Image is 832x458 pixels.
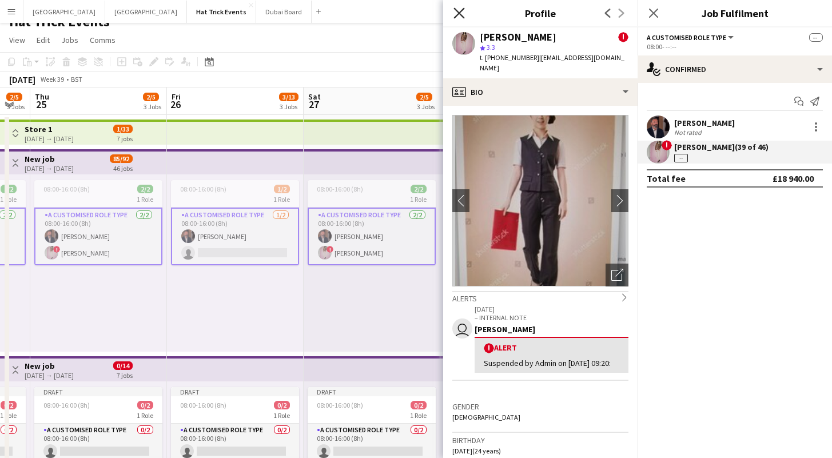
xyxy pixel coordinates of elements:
div: [PERSON_NAME] [480,32,556,42]
span: ! [53,246,60,253]
div: Total fee [647,173,686,184]
span: Thu [35,91,49,102]
h3: New job [25,154,74,164]
span: View [9,35,25,45]
div: 3 Jobs [280,102,298,111]
span: Comms [90,35,116,45]
p: – INTERNAL NOTE [475,313,628,322]
div: Open photos pop-in [606,264,628,286]
span: Jobs [61,35,78,45]
div: -- [674,154,688,162]
div: Confirmed [638,55,832,83]
span: ! [327,246,333,253]
div: [DATE] [9,74,35,85]
span: A Customised Role Type [647,33,726,42]
span: 08:00-16:00 (8h) [43,401,90,409]
app-card-role: A Customised Role Type2/208:00-16:00 (8h)[PERSON_NAME]![PERSON_NAME] [308,208,436,265]
span: 0/2 [274,401,290,409]
div: Suspended by Admin on [DATE] 09:20: [484,358,619,368]
span: 2/5 [6,93,22,101]
span: 1/2 [274,185,290,193]
img: Crew avatar or photo [452,115,628,286]
app-job-card: 08:00-16:00 (8h)1/21 RoleA Customised Role Type1/208:00-16:00 (8h)[PERSON_NAME] [171,180,299,265]
span: 1 Role [137,195,153,204]
span: Edit [37,35,50,45]
span: 2/2 [411,185,427,193]
span: 2/5 [143,93,159,101]
span: ! [662,140,672,150]
div: Draft [34,387,162,396]
span: Week 39 [38,75,66,83]
div: 3 Jobs [7,102,25,111]
div: Bio [443,78,638,106]
div: 7 jobs [117,133,133,143]
span: 08:00-16:00 (8h) [317,185,363,193]
div: Not rated [674,128,704,137]
span: ! [484,343,494,353]
h3: Gender [452,401,628,412]
div: Draft [308,387,436,396]
span: 0/14 [113,361,133,370]
a: Jobs [57,33,83,47]
a: Edit [32,33,54,47]
span: 0/2 [137,401,153,409]
h3: Birthday [452,435,628,445]
button: A Customised Role Type [647,33,735,42]
span: 1 Role [273,195,290,204]
span: 25 [33,98,49,111]
div: [PERSON_NAME] [475,324,628,334]
app-job-card: 08:00-16:00 (8h)2/21 RoleA Customised Role Type2/208:00-16:00 (8h)[PERSON_NAME]![PERSON_NAME] [308,180,436,265]
div: 08:00- --:-- [647,42,823,51]
a: View [5,33,30,47]
h3: New job [25,361,74,371]
div: [PERSON_NAME] (39 of 46) [674,142,769,152]
span: 08:00-16:00 (8h) [317,401,363,409]
div: Alerts [452,291,628,304]
span: t. [PHONE_NUMBER] [480,53,539,62]
span: 2/5 [416,93,432,101]
span: | [EMAIL_ADDRESS][DOMAIN_NAME] [480,53,624,72]
span: [DATE] (24 years) [452,447,501,455]
span: 26 [170,98,181,111]
button: Dubai Board [256,1,312,23]
div: 7 jobs [117,370,133,380]
span: 08:00-16:00 (8h) [43,185,90,193]
app-card-role: A Customised Role Type2/208:00-16:00 (8h)[PERSON_NAME]![PERSON_NAME] [34,208,162,265]
button: [GEOGRAPHIC_DATA] [23,1,105,23]
div: Alert [484,342,619,353]
p: [DATE] [475,305,628,313]
span: 2/2 [1,185,17,193]
span: [DEMOGRAPHIC_DATA] [452,413,520,421]
span: 1 Role [410,195,427,204]
span: 27 [306,98,321,111]
h3: Store 1 [25,124,74,134]
span: 08:00-16:00 (8h) [180,401,226,409]
button: [GEOGRAPHIC_DATA] [105,1,187,23]
div: 3 Jobs [417,102,435,111]
span: 3.3 [487,43,495,51]
span: 1 Role [410,411,427,420]
span: 0/2 [411,401,427,409]
button: Hat Trick Events [187,1,256,23]
span: 08:00-16:00 (8h) [180,185,226,193]
app-card-role: A Customised Role Type1/208:00-16:00 (8h)[PERSON_NAME] [171,208,299,265]
div: [DATE] → [DATE] [25,134,74,143]
span: -- [809,33,823,42]
h3: Profile [443,6,638,21]
div: [DATE] → [DATE] [25,371,74,380]
span: 3/13 [279,93,298,101]
div: [PERSON_NAME] [674,118,735,128]
span: 1/33 [113,125,133,133]
app-job-card: 08:00-16:00 (8h)2/21 RoleA Customised Role Type2/208:00-16:00 (8h)[PERSON_NAME]![PERSON_NAME] [34,180,162,265]
h3: Job Fulfilment [638,6,832,21]
div: Draft [171,387,299,396]
span: 0/2 [1,401,17,409]
span: Sat [308,91,321,102]
span: 1 Role [273,411,290,420]
a: Comms [85,33,120,47]
span: Fri [172,91,181,102]
span: 1 Role [137,411,153,420]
